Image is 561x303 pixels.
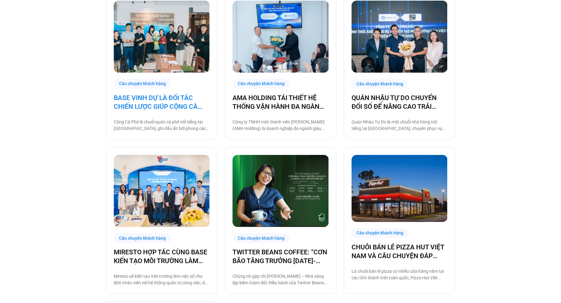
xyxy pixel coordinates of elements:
a: miresto kiến tạo môi trường làm việc số cùng base.vn [114,155,209,227]
a: TWITTER BEANS COFFEE: “CƠN BÃO TĂNG TRƯỞNG [DATE]-[DATE] LÀ ĐỘNG LỰC CHUYỂN ĐỔI SỐ” [233,248,328,265]
div: Câu chuyện khách hàng [352,79,409,89]
p: Chúng tôi gặp chị [PERSON_NAME] – Nhà sáng lập kiêm Giám đốc Điều hành của Twitter Beans Coffee t... [233,273,328,286]
img: miresto kiến tạo môi trường làm việc số cùng base.vn [114,155,210,227]
p: Miresto sẽ kiến tạo môi trường làm việc số cho 800 nhân viên với hệ thống quản trị công việc, dự ... [114,273,209,286]
div: Câu chuyện khách hàng [114,79,171,89]
a: BASE VINH DỰ LÀ ĐỐI TÁC CHIẾN LƯỢC GIÚP CỘNG CÀ PHÊ CHUYỂN ĐỔI SỐ VẬN HÀNH! [114,94,209,111]
a: QUÁN NHẬU TỰ DO CHUYỂN ĐỔI SỐ ĐỂ NÂNG CAO TRẢI NGHIỆM CHO 1000 NHÂN SỰ [352,94,447,111]
p: Cộng Cà Phê là chuỗi quán cà phê nổi tiếng tại [GEOGRAPHIC_DATA], ghi dấu ấn bởi phong cách thiết... [114,119,209,132]
p: Quán Nhậu Tự Do là một chuỗi nhà hàng nổi tiếng tại [GEOGRAPHIC_DATA], chuyên phục vụ các món nhậ... [352,119,447,132]
div: Câu chuyện khách hàng [352,228,409,238]
p: Là chuỗi bán lẻ pizza có nhiều cửa hàng nằm tại các tỉnh thành trên toàn quốc, Pizza Hut Việt Nam... [352,268,447,281]
div: Câu chuyện khách hàng [233,233,290,243]
div: Câu chuyện khách hàng [233,79,290,89]
p: Công ty TNHH một thành viên [PERSON_NAME] (AMA Holding) là doanh nghiệp đa ngành giàu tiềm lực, h... [233,119,328,132]
a: AMA HOLDING TÁI THIẾT HỆ THỐNG VẬN HÀNH ĐA NGÀNH CÙNG [DOMAIN_NAME] [233,94,328,111]
a: CHUỖI BÁN LẺ PIZZA HUT VIỆT NAM VÀ CÂU CHUYỆN ĐÁP ỨNG NHU CẦU TUYỂN DỤNG CÙNG BASE E-HIRING [352,243,447,260]
div: Câu chuyện khách hàng [114,233,171,243]
a: MIRESTO HỢP TÁC CÙNG BASE KIẾN TẠO MÔI TRƯỜNG LÀM VIỆC SỐ [114,248,209,265]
